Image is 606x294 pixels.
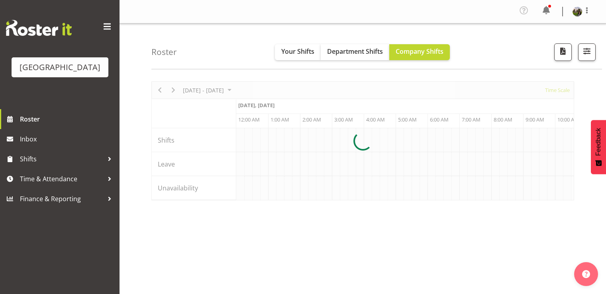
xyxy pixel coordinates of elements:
span: Inbox [20,133,116,145]
button: Company Shifts [389,44,450,60]
span: Company Shifts [396,47,443,56]
button: Filter Shifts [578,43,596,61]
img: valerie-donaldson30b84046e2fb4b3171eb6bf86b7ff7f4.png [573,7,582,16]
button: Your Shifts [275,44,321,60]
img: Rosterit website logo [6,20,72,36]
h4: Roster [151,47,177,57]
span: Your Shifts [281,47,314,56]
span: Shifts [20,153,104,165]
button: Feedback - Show survey [591,120,606,174]
button: Download a PDF of the roster according to the set date range. [554,43,572,61]
span: Department Shifts [327,47,383,56]
span: Roster [20,113,116,125]
button: Department Shifts [321,44,389,60]
span: Time & Attendance [20,173,104,185]
img: help-xxl-2.png [582,270,590,278]
span: Finance & Reporting [20,193,104,205]
div: [GEOGRAPHIC_DATA] [20,61,100,73]
span: Feedback [595,128,602,156]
